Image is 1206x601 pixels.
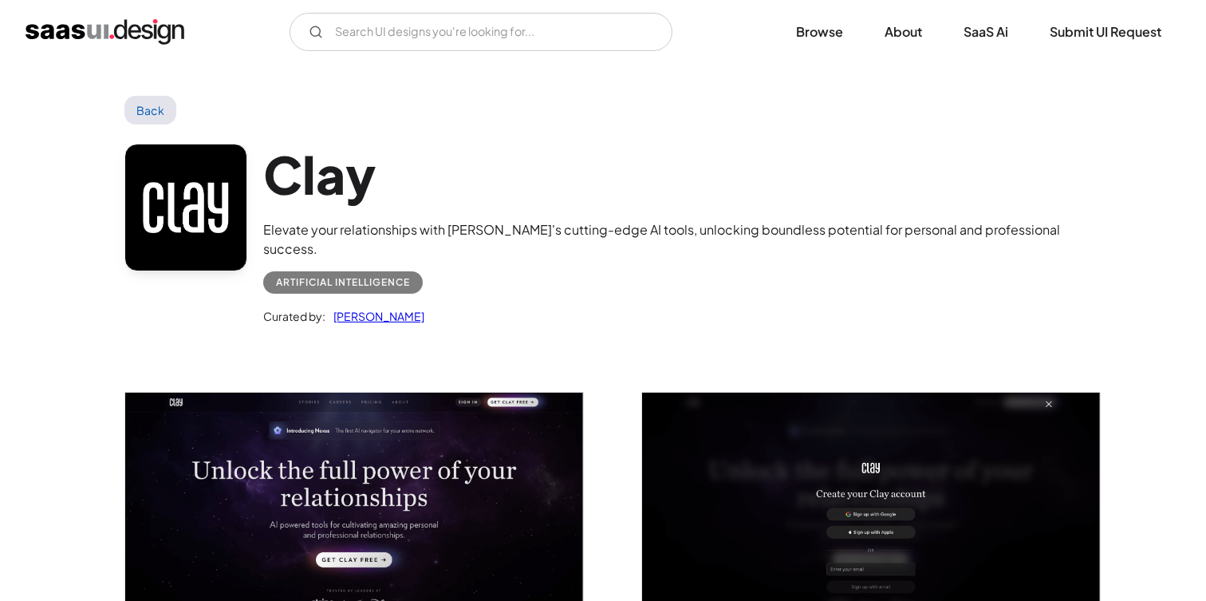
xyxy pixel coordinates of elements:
[26,19,184,45] a: home
[290,13,672,51] input: Search UI designs you're looking for...
[325,306,424,326] a: [PERSON_NAME]
[263,144,1082,205] h1: Clay
[124,96,176,125] a: Back
[777,14,862,49] a: Browse
[263,306,325,326] div: Curated by:
[276,273,410,292] div: Artificial Intelligence
[263,220,1082,259] div: Elevate your relationships with [PERSON_NAME]'s cutting-edge AI tools, unlocking boundless potent...
[865,14,941,49] a: About
[1031,14,1180,49] a: Submit UI Request
[290,13,672,51] form: Email Form
[944,14,1027,49] a: SaaS Ai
